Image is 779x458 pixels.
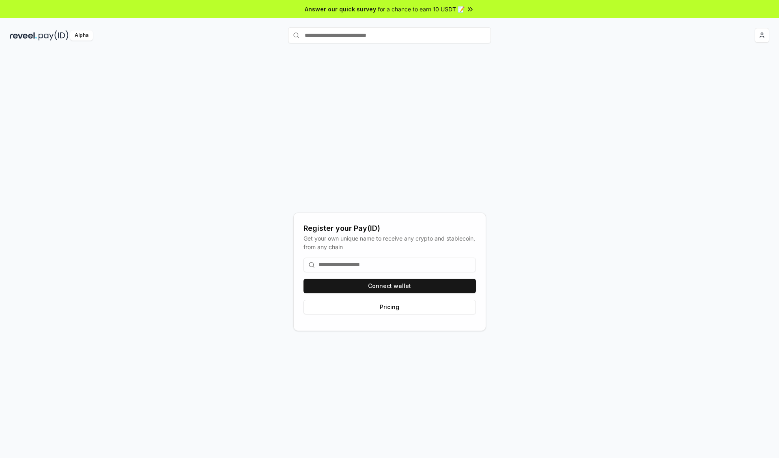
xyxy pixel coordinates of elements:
div: Get your own unique name to receive any crypto and stablecoin, from any chain [303,234,476,251]
img: reveel_dark [10,30,37,41]
button: Connect wallet [303,279,476,293]
div: Alpha [70,30,93,41]
img: pay_id [39,30,69,41]
button: Pricing [303,300,476,314]
span: Answer our quick survey [305,5,376,13]
div: Register your Pay(ID) [303,223,476,234]
span: for a chance to earn 10 USDT 📝 [378,5,465,13]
